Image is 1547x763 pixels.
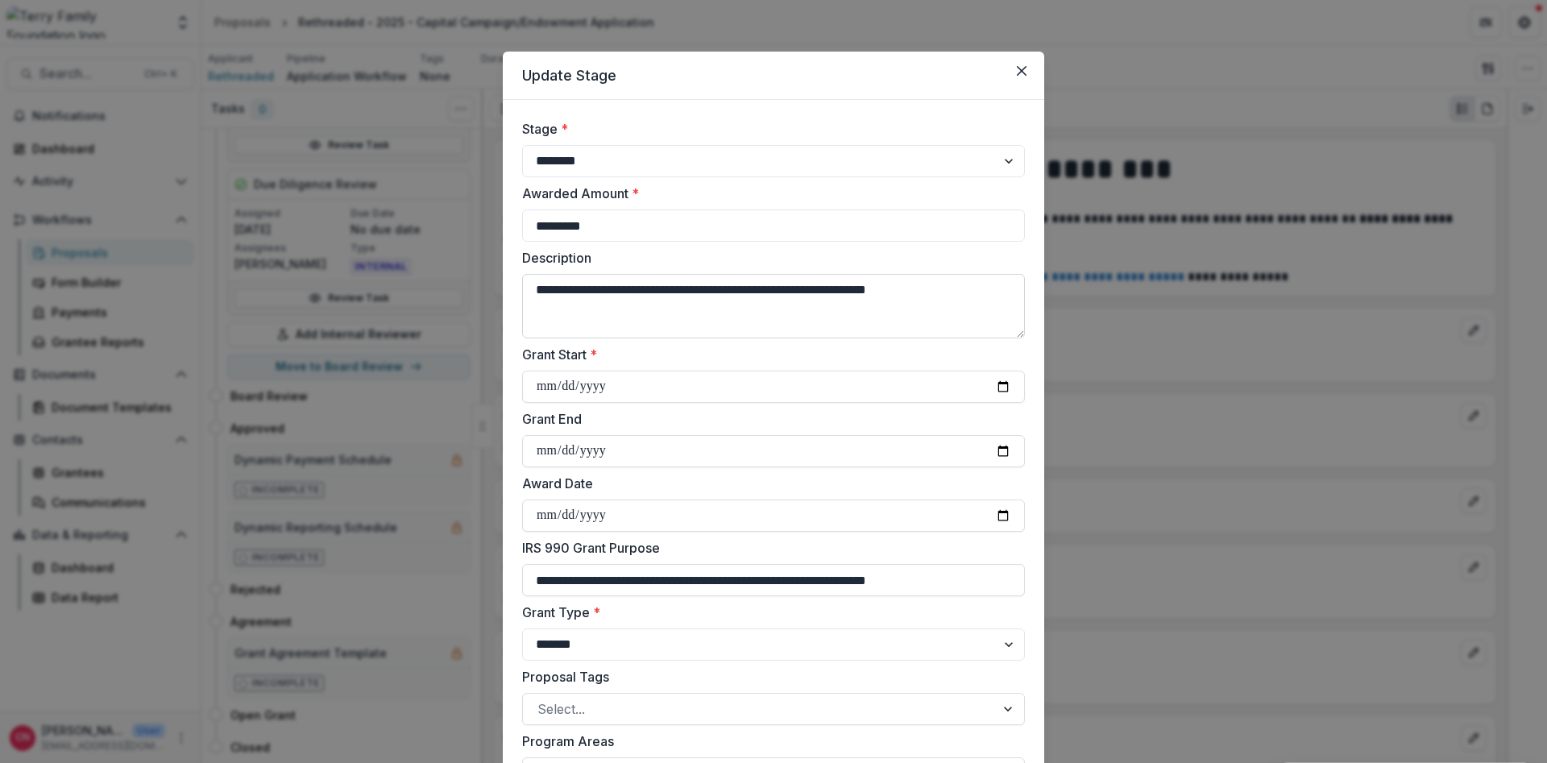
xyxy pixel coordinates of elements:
label: Grant Type [522,603,1015,622]
button: Close [1009,58,1035,84]
label: Description [522,248,1015,267]
header: Update Stage [503,52,1044,100]
label: Stage [522,119,1015,139]
label: Grant End [522,409,1015,429]
label: Proposal Tags [522,667,1015,686]
label: Award Date [522,474,1015,493]
label: Grant Start [522,345,1015,364]
label: Program Areas [522,732,1015,751]
label: IRS 990 Grant Purpose [522,538,1015,558]
label: Awarded Amount [522,184,1015,203]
